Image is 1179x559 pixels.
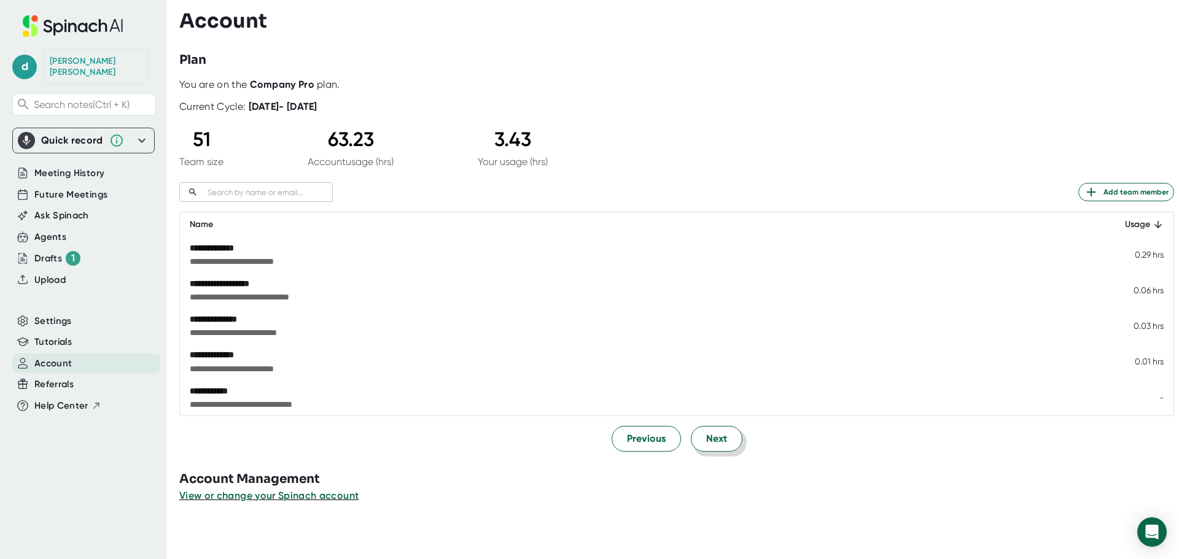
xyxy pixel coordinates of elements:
[627,431,666,446] span: Previous
[12,55,37,79] span: d
[34,99,130,110] span: Search notes (Ctrl + K)
[34,251,80,266] button: Drafts 1
[179,156,224,168] div: Team size
[308,156,394,168] div: Account usage (hrs)
[1099,272,1173,308] td: 0.06 hrs
[34,399,88,413] span: Help Center
[179,470,1179,488] h3: Account Management
[34,230,66,244] button: Agents
[34,166,104,180] button: Meeting History
[34,251,80,266] div: Drafts
[478,156,548,168] div: Your usage (hrs)
[706,431,727,446] span: Next
[1099,344,1173,379] td: 0.01 hrs
[34,399,101,413] button: Help Center
[308,128,394,151] div: 63.23
[34,314,72,328] button: Settings
[1137,517,1167,547] div: Open Intercom Messenger
[250,79,314,90] b: Company Pro
[691,426,742,452] button: Next
[249,101,317,112] b: [DATE] - [DATE]
[190,217,1089,232] div: Name
[179,490,359,501] span: View or change your Spinach account
[179,9,267,33] h3: Account
[1099,308,1173,344] td: 0.03 hrs
[34,273,66,287] button: Upload
[34,188,107,202] button: Future Meetings
[612,426,681,452] button: Previous
[66,251,80,266] div: 1
[179,128,224,151] div: 51
[34,357,72,371] button: Account
[1108,217,1164,232] div: Usage
[34,377,74,391] button: Referrals
[34,335,72,349] button: Tutorials
[41,134,103,147] div: Quick record
[478,128,548,151] div: 3.43
[1099,237,1173,272] td: 0.29 hrs
[179,101,317,113] div: Current Cycle:
[1084,185,1169,199] span: Add team member
[34,209,89,223] button: Ask Spinach
[1078,183,1174,201] button: Add team member
[1099,380,1173,415] td: -
[179,79,1174,91] div: You are on the plan.
[179,488,359,503] button: View or change your Spinach account
[179,51,206,69] h3: Plan
[203,185,333,199] input: Search by name or email...
[50,56,142,77] div: Dennis Walker
[18,128,149,153] div: Quick record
